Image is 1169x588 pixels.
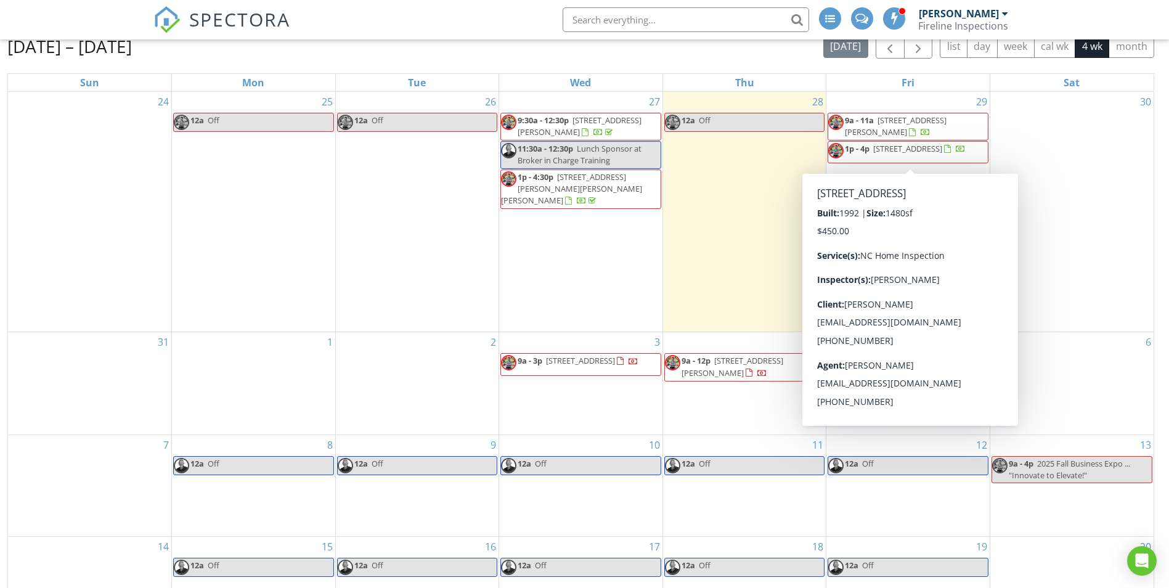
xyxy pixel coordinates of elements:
[918,20,1008,32] div: Fireline Inspections
[699,458,711,469] span: Off
[662,435,826,537] td: Go to September 11, 2025
[967,34,998,58] button: day
[828,143,844,158] img: profilepic.jpg
[174,560,189,575] img: head_shot.jpg
[665,115,680,130] img: profilepic.jpg
[535,560,547,571] span: Off
[518,143,573,154] span: 11:30a - 12:30p
[682,355,711,366] span: 9a - 12p
[810,435,826,455] a: Go to September 11, 2025
[1009,458,1033,469] span: 9a - 4p
[319,92,335,112] a: Go to August 25, 2025
[974,537,990,557] a: Go to September 19, 2025
[682,115,695,126] span: 12a
[335,92,499,332] td: Go to August 26, 2025
[828,113,988,141] a: 9a - 11a [STREET_ADDRESS][PERSON_NAME]
[488,435,499,455] a: Go to September 9, 2025
[664,353,825,381] a: 9a - 12p [STREET_ADDRESS][PERSON_NAME]
[873,143,942,154] span: [STREET_ADDRESS]
[990,435,1154,537] td: Go to September 13, 2025
[500,169,661,210] a: 1p - 4:30p [STREET_ADDRESS][PERSON_NAME][PERSON_NAME][PERSON_NAME]
[190,560,204,571] span: 12a
[335,332,499,435] td: Go to September 2, 2025
[325,332,335,352] a: Go to September 1, 2025
[372,458,383,469] span: Off
[1109,34,1154,58] button: month
[518,143,642,166] span: Lunch Sponsor at Broker in Charge Training
[940,34,967,58] button: list
[919,7,999,20] div: [PERSON_NAME]
[845,115,947,137] a: 9a - 11a [STREET_ADDRESS][PERSON_NAME]
[405,74,428,91] a: Tuesday
[845,143,966,154] a: 1p - 4p [STREET_ADDRESS]
[862,458,874,469] span: Off
[172,332,336,435] td: Go to September 1, 2025
[665,355,680,370] img: profilepic.jpg
[172,435,336,537] td: Go to September 8, 2025
[153,17,290,43] a: SPECTORA
[568,74,593,91] a: Wednesday
[338,458,353,473] img: head_shot.jpg
[699,115,711,126] span: Off
[499,332,663,435] td: Go to September 3, 2025
[500,353,661,375] a: 9a - 3p [STREET_ADDRESS]
[518,355,638,366] a: 9a - 3p [STREET_ADDRESS]
[174,115,189,130] img: profilepic.jpg
[488,332,499,352] a: Go to September 2, 2025
[518,115,642,137] a: 9:30a - 12:30p [STREET_ADDRESS][PERSON_NAME]
[1127,546,1157,576] div: Open Intercom Messenger
[646,435,662,455] a: Go to September 10, 2025
[826,435,990,537] td: Go to September 12, 2025
[483,537,499,557] a: Go to September 16, 2025
[1009,458,1130,481] span: 2025 Fall Business Expo ... "Innovate to Elevate!"
[189,6,290,32] span: SPECTORA
[546,355,615,366] span: [STREET_ADDRESS]
[499,92,663,332] td: Go to August 27, 2025
[845,355,858,366] span: 12a
[500,113,661,141] a: 9:30a - 12:30p [STREET_ADDRESS][PERSON_NAME]
[979,332,990,352] a: Go to September 5, 2025
[646,537,662,557] a: Go to September 17, 2025
[155,92,171,112] a: Go to August 24, 2025
[974,435,990,455] a: Go to September 12, 2025
[161,435,171,455] a: Go to September 7, 2025
[845,143,870,154] span: 1p - 4p
[501,171,642,206] a: 1p - 4:30p [STREET_ADDRESS][PERSON_NAME][PERSON_NAME][PERSON_NAME]
[845,560,858,571] span: 12a
[904,33,933,59] button: Next
[501,115,516,130] img: profilepic.jpg
[828,115,844,130] img: profilepic.jpg
[845,115,947,137] span: [STREET_ADDRESS][PERSON_NAME]
[823,34,868,58] button: [DATE]
[501,560,516,575] img: head_shot.jpg
[828,458,844,473] img: head_shot.jpg
[845,115,874,126] span: 9a - 11a
[172,92,336,332] td: Go to August 25, 2025
[828,141,988,163] a: 1p - 4p [STREET_ADDRESS]
[1138,537,1154,557] a: Go to September 20, 2025
[8,435,172,537] td: Go to September 7, 2025
[563,7,809,32] input: Search everything...
[845,458,858,469] span: 12a
[662,92,826,332] td: Go to August 28, 2025
[826,92,990,332] td: Go to August 29, 2025
[501,171,642,206] span: [STREET_ADDRESS][PERSON_NAME][PERSON_NAME][PERSON_NAME]
[518,560,531,571] span: 12a
[155,537,171,557] a: Go to September 14, 2025
[1061,74,1082,91] a: Saturday
[652,332,662,352] a: Go to September 3, 2025
[862,560,874,571] span: Off
[518,355,542,366] span: 9a - 3p
[499,435,663,537] td: Go to September 10, 2025
[354,115,368,126] span: 12a
[828,560,844,575] img: head_shot.jpg
[319,537,335,557] a: Go to September 15, 2025
[501,355,516,370] img: profilepic.jpg
[240,74,267,91] a: Monday
[1138,92,1154,112] a: Go to August 30, 2025
[682,458,695,469] span: 12a
[1034,34,1076,58] button: cal wk
[78,74,102,91] a: Sunday
[338,560,353,575] img: head_shot.jpg
[8,92,172,332] td: Go to August 24, 2025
